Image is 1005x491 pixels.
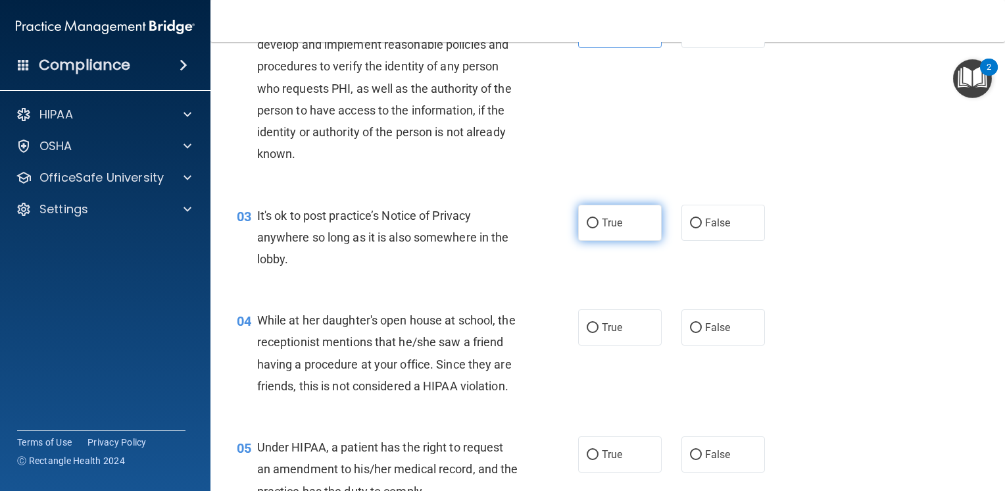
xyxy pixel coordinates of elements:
[16,107,191,122] a: HIPAA
[987,67,991,84] div: 2
[17,454,125,467] span: Ⓒ Rectangle Health 2024
[16,201,191,217] a: Settings
[16,14,195,40] img: PMB logo
[39,138,72,154] p: OSHA
[953,59,992,98] button: Open Resource Center, 2 new notifications
[257,209,509,266] span: It's ok to post practice’s Notice of Privacy anywhere so long as it is also somewhere in the lobby.
[17,436,72,449] a: Terms of Use
[39,170,164,186] p: OfficeSafe University
[690,219,702,228] input: False
[690,450,702,460] input: False
[237,440,251,456] span: 05
[705,217,731,229] span: False
[237,209,251,224] span: 03
[602,448,622,461] span: True
[257,313,516,393] span: While at her daughter's open house at school, the receptionist mentions that he/she saw a friend ...
[587,323,599,333] input: True
[602,217,622,229] span: True
[705,321,731,334] span: False
[587,450,599,460] input: True
[16,170,191,186] a: OfficeSafe University
[16,138,191,154] a: OSHA
[705,448,731,461] span: False
[39,56,130,74] h4: Compliance
[587,219,599,228] input: True
[39,201,88,217] p: Settings
[237,313,251,329] span: 04
[39,107,73,122] p: HIPAA
[939,400,989,450] iframe: Drift Widget Chat Controller
[257,16,512,161] span: The Privacy Rule requires covered entities to develop and implement reasonable policies and proce...
[602,321,622,334] span: True
[87,436,147,449] a: Privacy Policy
[690,323,702,333] input: False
